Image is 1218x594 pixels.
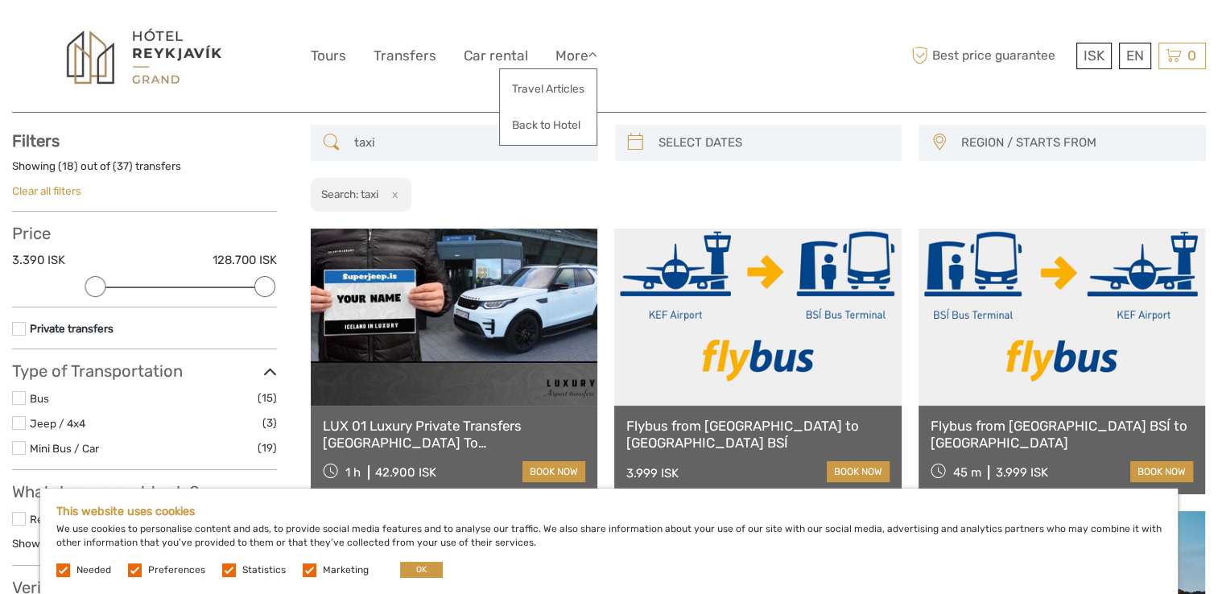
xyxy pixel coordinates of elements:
label: 18 [62,159,74,174]
p: We're away right now. Please check back later! [23,28,182,41]
a: Show all [12,537,53,550]
a: More [555,44,597,68]
span: Best price guarantee [907,43,1072,69]
div: 42.900 ISK [375,465,436,480]
label: Preferences [148,563,205,577]
label: Statistics [242,563,286,577]
strong: Filters [12,131,60,151]
label: 128.700 ISK [213,252,277,269]
a: Car rental [464,44,528,68]
h2: Search: taxi [321,188,378,200]
a: Tours [311,44,346,68]
a: Bus [30,392,49,405]
a: Flybus from [GEOGRAPHIC_DATA] BSÍ to [GEOGRAPHIC_DATA] [931,418,1193,451]
h3: What do you want to do? [12,482,277,501]
a: Private transfers [30,322,114,335]
label: Needed [76,563,111,577]
button: Open LiveChat chat widget [185,25,204,44]
a: Clear all filters [12,184,81,197]
a: Jeep / 4x4 [30,417,85,430]
label: Marketing [323,563,369,577]
a: book now [522,461,585,482]
span: (3) [262,414,277,432]
span: (19) [258,439,277,457]
span: ISK [1084,47,1104,64]
a: book now [1130,461,1193,482]
h3: Price [12,224,277,243]
input: SELECT DATES [652,129,894,157]
a: Mini Bus / Car [30,442,99,455]
img: 1297-6b06db7f-02dc-4384-8cae-a6e720e92c06_logo_big.jpg [56,23,233,90]
span: 1 h [345,465,361,480]
span: 0 [1185,47,1199,64]
a: LUX 01 Luxury Private Transfers [GEOGRAPHIC_DATA] To [GEOGRAPHIC_DATA] [323,418,585,451]
span: 45 m [952,465,981,480]
a: book now [827,461,890,482]
label: 37 [117,159,129,174]
div: 3.999 ISK [626,466,679,481]
h5: This website uses cookies [56,505,1162,518]
a: Flybus from [GEOGRAPHIC_DATA] to [GEOGRAPHIC_DATA] BSÍ [626,418,889,451]
button: REGION / STARTS FROM [954,130,1198,156]
div: 3.999 ISK [995,465,1047,480]
div: EN [1119,43,1151,69]
span: (15) [258,389,277,407]
input: SEARCH [348,129,590,157]
label: 3.390 ISK [12,252,65,269]
h3: Type of Transportation [12,361,277,381]
div: We use cookies to personalise content and ads, to provide social media features and to analyse ou... [40,489,1178,594]
button: x [381,186,403,203]
a: Back to Hotel [500,109,597,141]
a: Relaxation/Spa [30,513,106,526]
div: Showing ( ) out of ( ) transfers [12,159,277,184]
a: Travel Articles [500,73,597,105]
button: OK [400,562,443,578]
a: Transfers [374,44,436,68]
